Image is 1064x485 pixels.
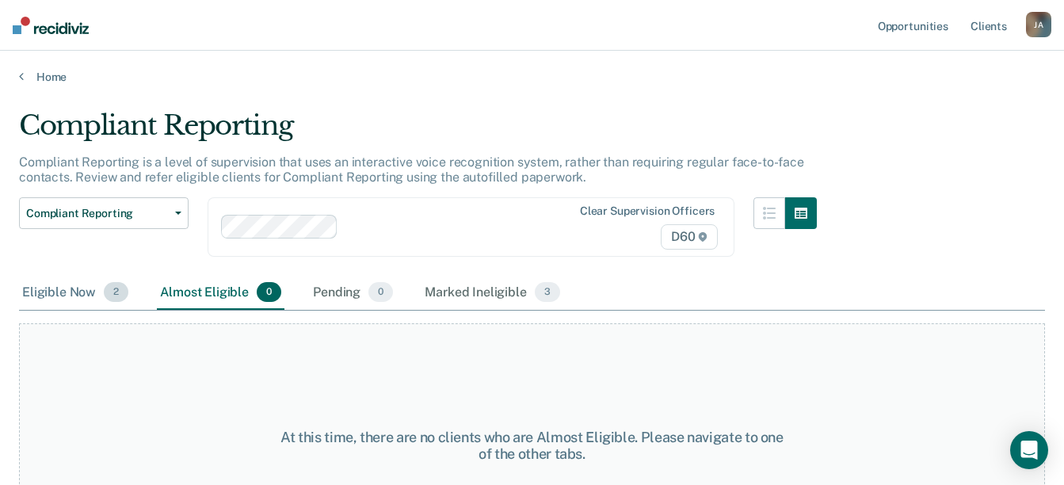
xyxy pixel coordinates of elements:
div: Almost Eligible0 [157,276,284,311]
div: At this time, there are no clients who are Almost Eligible. Please navigate to one of the other t... [276,429,788,463]
div: Marked Ineligible3 [421,276,563,311]
button: JA [1026,12,1051,37]
div: Open Intercom Messenger [1010,431,1048,469]
img: Recidiviz [13,17,89,34]
button: Compliant Reporting [19,197,189,229]
div: J A [1026,12,1051,37]
div: Clear supervision officers [580,204,715,218]
div: Eligible Now2 [19,276,132,311]
span: 3 [535,282,560,303]
span: Compliant Reporting [26,207,169,220]
span: D60 [661,224,718,250]
a: Home [19,70,1045,84]
span: 0 [368,282,393,303]
p: Compliant Reporting is a level of supervision that uses an interactive voice recognition system, ... [19,155,804,185]
span: 2 [104,282,128,303]
div: Compliant Reporting [19,109,817,155]
div: Pending0 [310,276,396,311]
span: 0 [257,282,281,303]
